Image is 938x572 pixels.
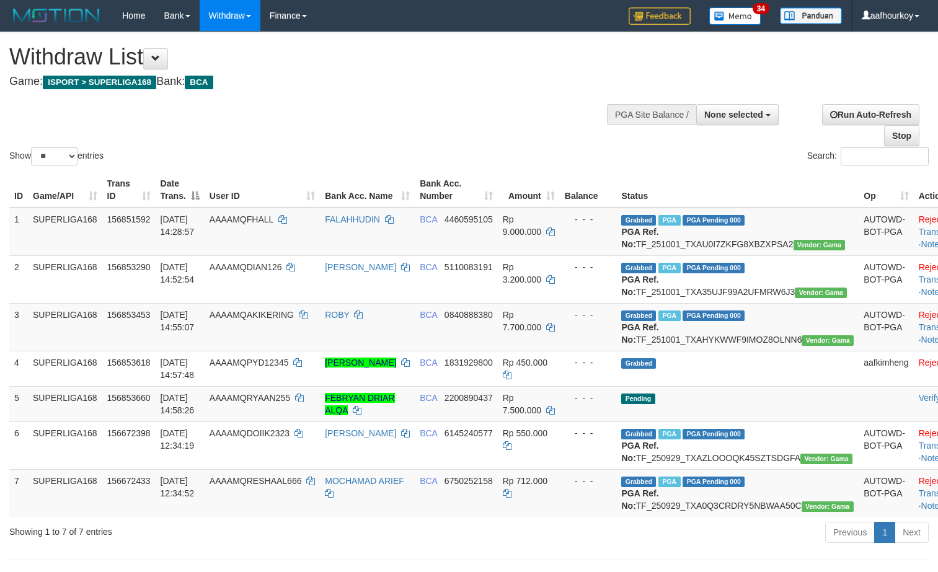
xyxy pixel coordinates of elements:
span: AAAAMQRESHAAL666 [210,476,302,486]
td: TF_251001_TXAHYKWWF9IMOZ8OLNN6 [616,303,859,351]
span: Grabbed [621,429,656,439]
b: PGA Ref. No: [621,227,658,249]
span: 156851592 [107,214,151,224]
td: AUTOWD-BOT-PGA [859,469,913,517]
span: BCA [420,428,437,438]
span: [DATE] 14:28:57 [161,214,195,237]
span: Copy 1831929800 to clipboard [445,358,493,367]
span: Rp 9.000.000 [503,214,541,237]
span: Rp 550.000 [503,428,547,438]
th: Date Trans.: activate to sort column descending [156,172,205,208]
a: 1 [874,522,895,543]
div: - - - [565,356,612,369]
th: Bank Acc. Name: activate to sort column ascending [320,172,415,208]
span: Grabbed [621,263,656,273]
td: TF_251001_TXA35UJF99A2UFMRW6J3 [616,255,859,303]
a: Previous [825,522,875,543]
label: Show entries [9,147,104,165]
span: None selected [704,110,763,120]
span: Copy 0840888380 to clipboard [445,310,493,320]
span: PGA Pending [683,263,745,273]
span: PGA Pending [683,215,745,226]
a: [PERSON_NAME] [325,262,396,272]
div: - - - [565,213,612,226]
div: - - - [565,261,612,273]
span: Marked by aafsoycanthlai [658,310,680,321]
span: AAAAMQAKIKERING [210,310,294,320]
span: BCA [420,214,437,224]
td: SUPERLIGA168 [28,303,102,351]
span: [DATE] 14:58:26 [161,393,195,415]
th: User ID: activate to sort column ascending [205,172,320,208]
span: Copy 2200890437 to clipboard [445,393,493,403]
span: Grabbed [621,310,656,321]
img: MOTION_logo.png [9,6,104,25]
h4: Game: Bank: [9,76,613,88]
span: Copy 5110083191 to clipboard [445,262,493,272]
a: MOCHAMAD ARIEF [325,476,404,486]
span: 156853618 [107,358,151,367]
span: Copy 6145240577 to clipboard [445,428,493,438]
span: [DATE] 12:34:19 [161,428,195,451]
td: SUPERLIGA168 [28,208,102,256]
a: Stop [884,125,919,146]
div: Showing 1 to 7 of 7 entries [9,521,381,538]
span: Grabbed [621,477,656,487]
span: ISPORT > SUPERLIGA168 [43,76,156,89]
span: 156853453 [107,310,151,320]
span: PGA Pending [683,429,745,439]
a: FALAHHUDIN [325,214,380,224]
span: BCA [420,310,437,320]
span: 156853660 [107,393,151,403]
span: 156672433 [107,476,151,486]
span: [DATE] 14:55:07 [161,310,195,332]
span: 156672398 [107,428,151,438]
td: TF_250929_TXA0Q3CRDRY5NBWAA50C [616,469,859,517]
th: Status [616,172,859,208]
span: Pending [621,394,655,404]
td: 7 [9,469,28,517]
td: AUTOWD-BOT-PGA [859,255,913,303]
span: PGA Pending [683,310,745,321]
span: BCA [420,358,437,367]
span: Vendor URL: https://trx31.1velocity.biz [794,240,846,250]
td: AUTOWD-BOT-PGA [859,421,913,469]
select: Showentries [31,147,77,165]
span: Rp 7.500.000 [503,393,541,415]
span: PGA Pending [683,477,745,487]
span: AAAAMQFHALL [210,214,273,224]
th: Balance [560,172,617,208]
span: 34 [753,3,769,14]
span: Rp 712.000 [503,476,547,486]
span: BCA [420,262,437,272]
span: Rp 7.700.000 [503,310,541,332]
input: Search: [841,147,929,165]
th: Game/API: activate to sort column ascending [28,172,102,208]
span: BCA [185,76,213,89]
a: [PERSON_NAME] [325,428,396,438]
td: SUPERLIGA168 [28,351,102,386]
span: Marked by aafsoycanthlai [658,263,680,273]
td: SUPERLIGA168 [28,421,102,469]
span: [DATE] 14:57:48 [161,358,195,380]
td: SUPERLIGA168 [28,255,102,303]
span: 156853290 [107,262,151,272]
img: panduan.png [780,7,842,24]
span: Vendor URL: https://trx31.1velocity.biz [802,501,854,512]
span: Rp 3.200.000 [503,262,541,284]
div: PGA Site Balance / [607,104,696,125]
span: BCA [420,476,437,486]
a: [PERSON_NAME] [325,358,396,367]
img: Button%20Memo.svg [709,7,761,25]
a: ROBY [325,310,349,320]
span: Copy 6750252158 to clipboard [445,476,493,486]
td: 6 [9,421,28,469]
span: Vendor URL: https://trx31.1velocity.biz [802,335,854,346]
b: PGA Ref. No: [621,322,658,345]
a: FEBRYAN DRIAR ALQA [325,393,394,415]
b: PGA Ref. No: [621,488,658,511]
th: ID [9,172,28,208]
span: Vendor URL: https://trx31.1velocity.biz [795,288,847,298]
b: PGA Ref. No: [621,441,658,463]
div: - - - [565,475,612,487]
